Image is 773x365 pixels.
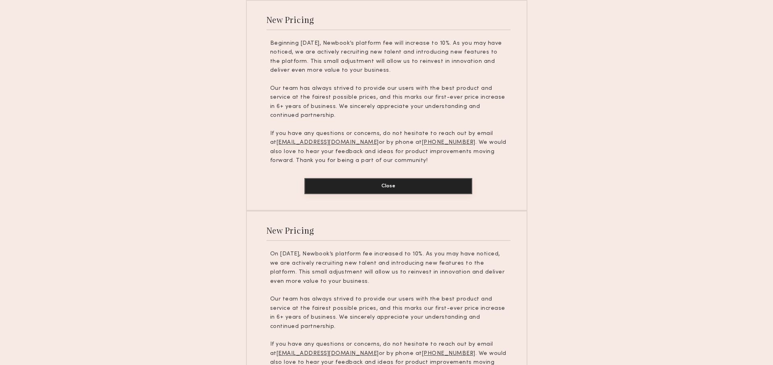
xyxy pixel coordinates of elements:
[277,351,379,356] u: [EMAIL_ADDRESS][DOMAIN_NAME]
[270,295,507,331] p: Our team has always strived to provide our users with the best product and service at the fairest...
[270,39,507,75] p: Beginning [DATE], Newbook’s platform fee will increase to 10%. As you may have noticed, we are ac...
[277,140,379,145] u: [EMAIL_ADDRESS][DOMAIN_NAME]
[422,140,475,145] u: [PHONE_NUMBER]
[304,178,472,194] button: Close
[270,129,507,166] p: If you have any questions or concerns, do not hesitate to reach out by email at or by phone at . ...
[422,351,475,356] u: [PHONE_NUMBER]
[270,250,507,286] p: On [DATE], Newbook’s platform fee increased to 10%. As you may have noticed, we are actively recr...
[267,14,314,25] div: New Pricing
[270,84,507,120] p: Our team has always strived to provide our users with the best product and service at the fairest...
[267,225,314,236] div: New Pricing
